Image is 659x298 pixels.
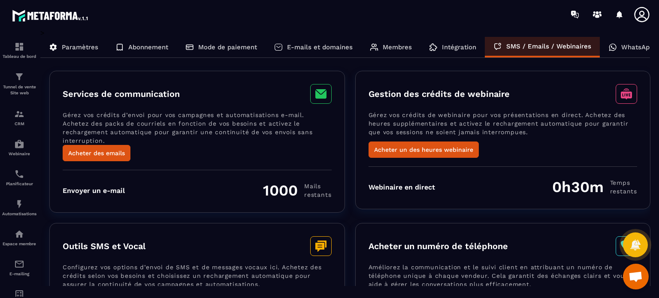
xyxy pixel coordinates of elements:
a: schedulerschedulerPlanificateur [2,163,36,193]
p: Espace membre [2,241,36,246]
img: automations [14,199,24,209]
p: CRM [2,121,36,126]
img: formation [14,42,24,52]
a: emailemailE-mailing [2,253,36,283]
span: Temps [610,178,637,187]
p: WhatsApp [621,43,653,51]
p: Tableau de bord [2,54,36,59]
img: formation [14,109,24,119]
h3: Outils SMS et Vocal [63,241,145,251]
div: 1000 [263,181,331,199]
span: restants [304,190,331,199]
div: Envoyer un e-mail [63,187,125,195]
h3: Gestion des crédits de webinaire [369,89,510,99]
div: Webinaire en direct [369,183,435,191]
div: Ouvrir le chat [623,264,649,289]
button: Acheter un des heures webinaire [369,141,479,158]
a: formationformationTunnel de vente Site web [2,65,36,102]
p: Tunnel de vente Site web [2,84,36,96]
img: logo [12,8,89,23]
a: automationsautomationsAutomatisations [2,193,36,223]
p: Paramètres [62,43,98,51]
p: Membres [383,43,412,51]
div: 0h30m [552,178,637,196]
button: Acheter des emails [63,145,130,161]
p: Intégration [442,43,476,51]
h3: Services de communication [63,89,180,99]
img: automations [14,229,24,239]
p: Mode de paiement [198,43,257,51]
span: restants [610,187,637,196]
a: formationformationCRM [2,102,36,132]
a: automationsautomationsWebinaire [2,132,36,163]
a: automationsautomationsEspace membre [2,223,36,253]
h3: Acheter un numéro de téléphone [369,241,508,251]
p: E-mailing [2,271,36,276]
p: SMS / Emails / Webinaires [506,42,591,50]
a: formationformationTableau de bord [2,35,36,65]
p: Webinaire [2,151,36,156]
p: Gérez vos crédits de webinaire pour vos présentations en direct. Achetez des heures supplémentair... [369,111,638,141]
img: scheduler [14,169,24,179]
img: automations [14,139,24,149]
p: Configurez vos options d’envoi de SMS et de messages vocaux ici. Achetez des crédits selon vos be... [63,263,332,294]
img: formation [14,72,24,82]
p: E-mails et domaines [287,43,353,51]
p: Abonnement [128,43,168,51]
p: Améliorez la communication et le suivi client en attribuant un numéro de téléphone unique à chaqu... [369,263,638,294]
p: Gérez vos crédits d’envoi pour vos campagnes et automatisations e-mail. Achetez des packs de cour... [63,111,332,145]
span: Mails [304,182,331,190]
p: Planificateur [2,181,36,186]
img: email [14,259,24,269]
p: Automatisations [2,211,36,216]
